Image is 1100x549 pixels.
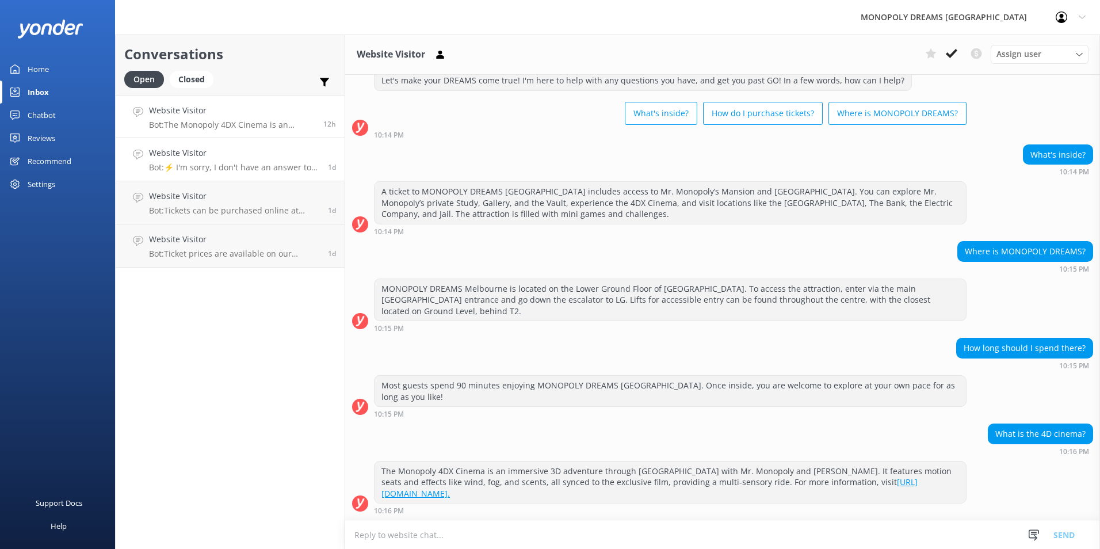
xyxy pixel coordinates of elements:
[375,376,966,406] div: Most guests spend 90 minutes enjoying MONOPOLY DREAMS [GEOGRAPHIC_DATA]. Once inside, you are wel...
[28,58,49,81] div: Home
[328,162,336,172] span: Sep 18 2025 10:22am (UTC +10:00) Australia/Sydney
[116,224,345,268] a: Website VisitorBot:Ticket prices are available on our bookings webpage at [URL][DOMAIN_NAME].1d
[988,424,1093,444] div: What is the 4D cinema?
[991,45,1088,63] div: Assign User
[374,410,967,418] div: Sep 18 2025 10:15pm (UTC +10:00) Australia/Sydney
[374,227,967,235] div: Sep 18 2025 10:14pm (UTC +10:00) Australia/Sydney
[374,131,967,139] div: Sep 18 2025 10:14pm (UTC +10:00) Australia/Sydney
[28,173,55,196] div: Settings
[149,190,319,203] h4: Website Visitor
[124,43,336,65] h2: Conversations
[28,104,56,127] div: Chatbot
[17,20,83,39] img: yonder-white-logo.png
[36,491,82,514] div: Support Docs
[28,127,55,150] div: Reviews
[149,104,315,117] h4: Website Visitor
[357,47,425,62] h3: Website Visitor
[956,361,1093,369] div: Sep 18 2025 10:15pm (UTC +10:00) Australia/Sydney
[1023,167,1093,176] div: Sep 18 2025 10:14pm (UTC +10:00) Australia/Sydney
[116,138,345,181] a: Website VisitorBot:⚡ I'm sorry, I don't have an answer to your question. Could you please try rep...
[996,48,1041,60] span: Assign user
[149,205,319,216] p: Bot: Tickets can be purchased online at [URL][DOMAIN_NAME] or at our Admissions Desk inside MONOP...
[323,119,336,129] span: Sep 18 2025 10:16pm (UTC +10:00) Australia/Sydney
[957,265,1093,273] div: Sep 18 2025 10:15pm (UTC +10:00) Australia/Sydney
[374,228,404,235] strong: 10:14 PM
[124,73,170,85] a: Open
[957,338,1093,358] div: How long should I spend there?
[116,95,345,138] a: Website VisitorBot:The Monopoly 4DX Cinema is an immersive 3D adventure through [GEOGRAPHIC_DATA]...
[625,102,697,125] button: What's inside?
[116,181,345,224] a: Website VisitorBot:Tickets can be purchased online at [URL][DOMAIN_NAME] or at our Admissions Des...
[381,476,918,499] a: [URL][DOMAIN_NAME].
[28,150,71,173] div: Recommend
[51,514,67,537] div: Help
[149,233,319,246] h4: Website Visitor
[374,508,404,514] strong: 10:16 PM
[170,71,213,88] div: Closed
[149,249,319,259] p: Bot: Ticket prices are available on our bookings webpage at [URL][DOMAIN_NAME].
[375,71,911,90] div: Let's make your DREAMS come true! I'm here to help with any questions you have, and get you past ...
[374,325,404,332] strong: 10:15 PM
[1059,448,1089,455] strong: 10:16 PM
[375,462,966,504] div: The Monopoly 4DX Cinema is an immersive 3D adventure through [GEOGRAPHIC_DATA] with Mr. Monopoly ...
[1059,266,1089,273] strong: 10:15 PM
[328,249,336,258] span: Sep 17 2025 05:02pm (UTC +10:00) Australia/Sydney
[1059,169,1089,176] strong: 10:14 PM
[375,182,966,224] div: A ticket to MONOPOLY DREAMS [GEOGRAPHIC_DATA] includes access to Mr. Monopoly’s Mansion and [GEOG...
[124,71,164,88] div: Open
[149,162,319,173] p: Bot: ⚡ I'm sorry, I don't have an answer to your question. Could you please try rephrasing your q...
[1059,363,1089,369] strong: 10:15 PM
[149,147,319,159] h4: Website Visitor
[374,411,404,418] strong: 10:15 PM
[958,242,1093,261] div: Where is MONOPOLY DREAMS?
[374,132,404,139] strong: 10:14 PM
[374,324,967,332] div: Sep 18 2025 10:15pm (UTC +10:00) Australia/Sydney
[28,81,49,104] div: Inbox
[374,506,967,514] div: Sep 18 2025 10:16pm (UTC +10:00) Australia/Sydney
[828,102,967,125] button: Where is MONOPOLY DREAMS?
[149,120,315,130] p: Bot: The Monopoly 4DX Cinema is an immersive 3D adventure through [GEOGRAPHIC_DATA] with Mr. Mono...
[988,447,1093,455] div: Sep 18 2025 10:16pm (UTC +10:00) Australia/Sydney
[375,279,966,321] div: MONOPOLY DREAMS Melbourne is located on the Lower Ground Floor of [GEOGRAPHIC_DATA]. To access th...
[328,205,336,215] span: Sep 17 2025 05:53pm (UTC +10:00) Australia/Sydney
[703,102,823,125] button: How do I purchase tickets?
[170,73,219,85] a: Closed
[1023,145,1093,165] div: What's inside?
